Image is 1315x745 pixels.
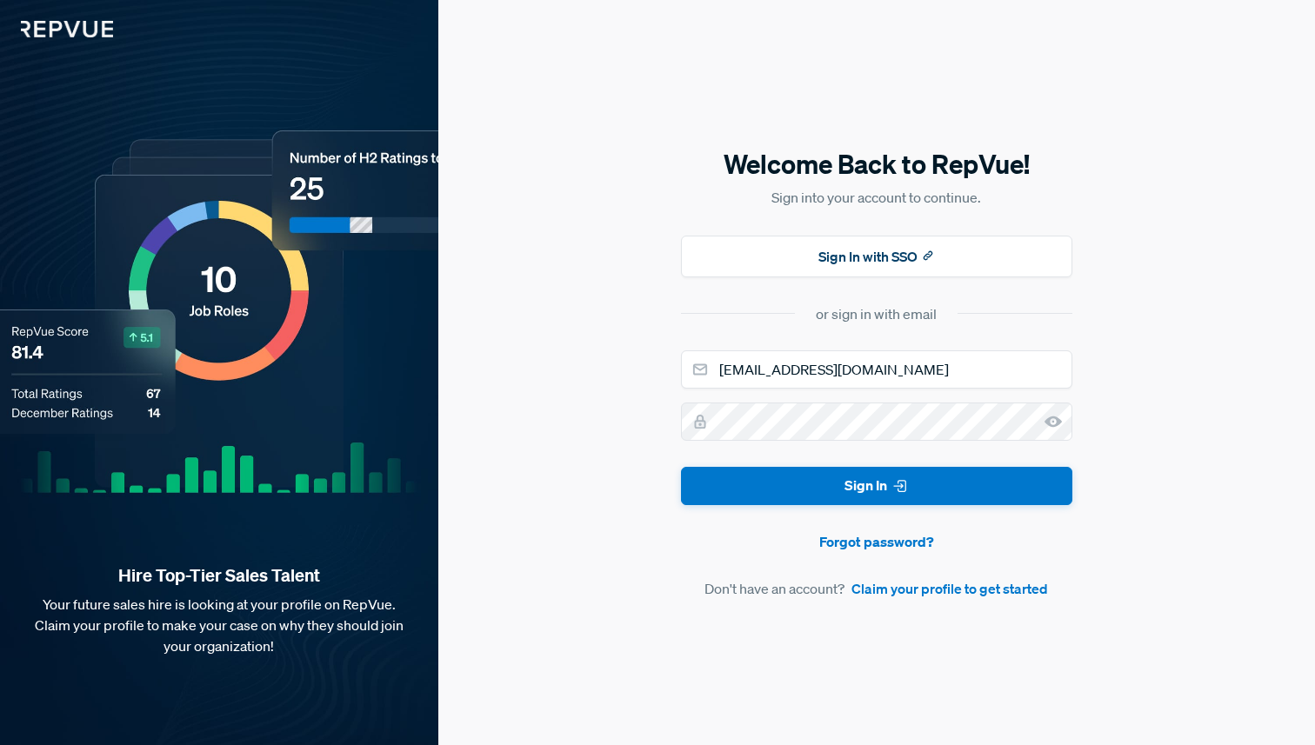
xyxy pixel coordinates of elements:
[681,187,1072,208] p: Sign into your account to continue.
[681,350,1072,389] input: Email address
[816,303,937,324] div: or sign in with email
[28,594,411,656] p: Your future sales hire is looking at your profile on RepVue. Claim your profile to make your case...
[851,578,1048,599] a: Claim your profile to get started
[681,236,1072,277] button: Sign In with SSO
[681,578,1072,599] article: Don't have an account?
[681,467,1072,506] button: Sign In
[681,531,1072,552] a: Forgot password?
[681,146,1072,183] h5: Welcome Back to RepVue!
[28,564,411,587] strong: Hire Top-Tier Sales Talent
